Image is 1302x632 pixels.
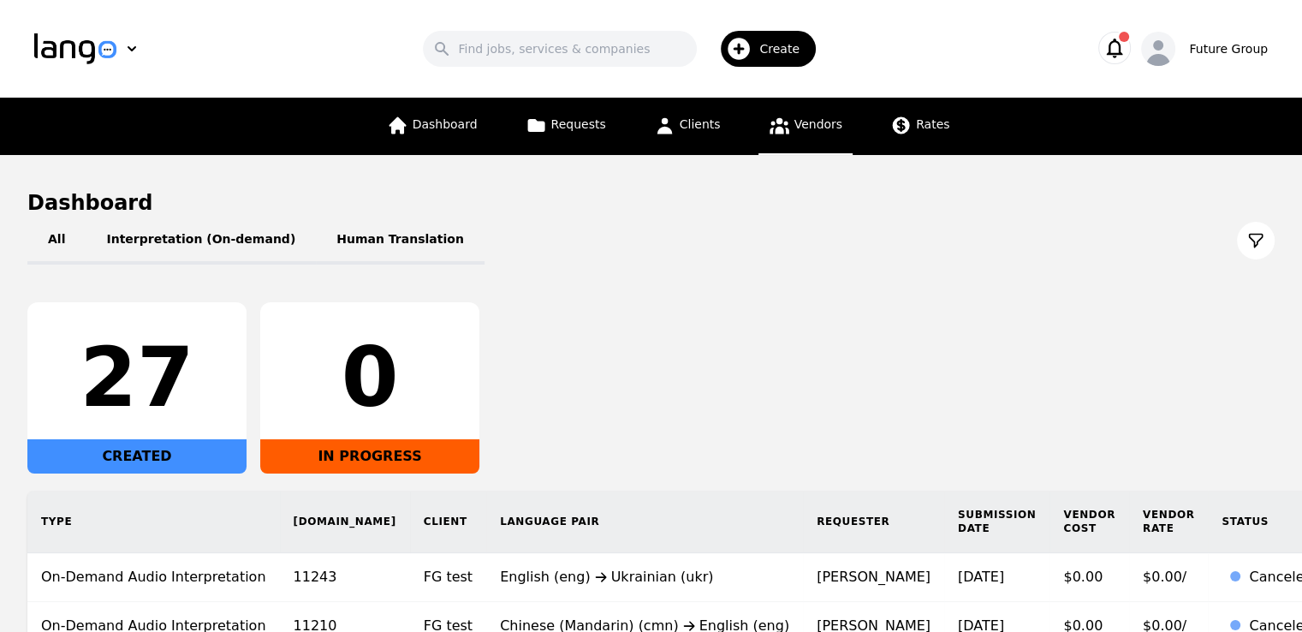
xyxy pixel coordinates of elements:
[1237,222,1275,259] button: Filter
[27,189,1275,217] h1: Dashboard
[27,491,280,553] th: Type
[794,117,842,131] span: Vendors
[423,31,697,67] input: Find jobs, services & companies
[759,40,812,57] span: Create
[280,491,410,553] th: [DOMAIN_NAME]
[41,337,233,419] div: 27
[86,217,316,265] button: Interpretation (On-demand)
[27,439,247,474] div: CREATED
[1049,491,1129,553] th: Vendor Cost
[500,567,789,587] div: English (eng) Ukrainian (ukr)
[260,439,479,474] div: IN PROGRESS
[758,98,853,155] a: Vendors
[27,553,280,602] td: On-Demand Audio Interpretation
[1141,32,1268,66] button: Future Group
[377,98,488,155] a: Dashboard
[515,98,616,155] a: Requests
[551,117,606,131] span: Requests
[644,98,731,155] a: Clients
[916,117,949,131] span: Rates
[697,24,826,74] button: Create
[274,337,466,419] div: 0
[34,33,116,64] img: Logo
[410,491,486,553] th: Client
[486,491,803,553] th: Language Pair
[27,217,86,265] button: All
[280,553,410,602] td: 11243
[680,117,721,131] span: Clients
[413,117,478,131] span: Dashboard
[803,553,944,602] td: [PERSON_NAME]
[944,491,1049,553] th: Submission Date
[410,553,486,602] td: FG test
[880,98,960,155] a: Rates
[803,491,944,553] th: Requester
[1049,553,1129,602] td: $0.00
[1189,40,1268,57] div: Future Group
[1129,491,1209,553] th: Vendor Rate
[1143,569,1186,585] span: $0.00/
[958,569,1004,585] time: [DATE]
[316,217,485,265] button: Human Translation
